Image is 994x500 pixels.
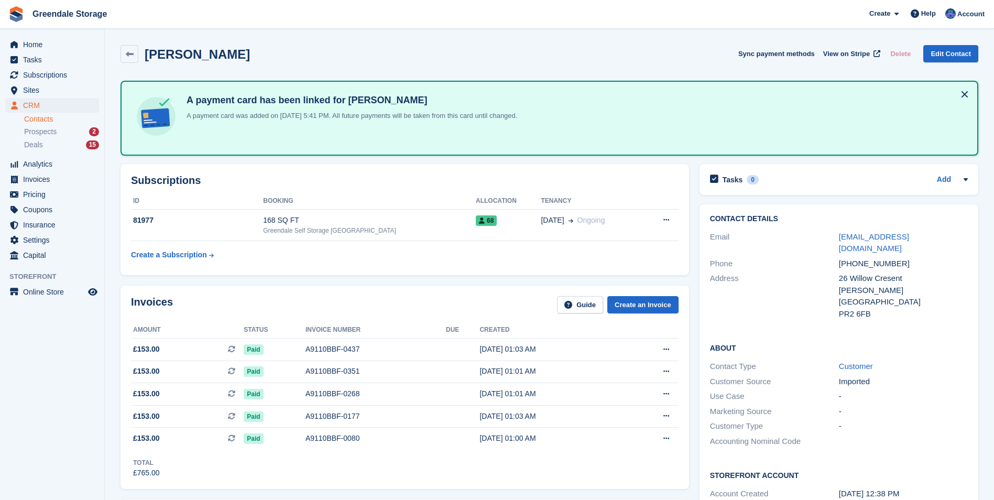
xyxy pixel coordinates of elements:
a: Deals 15 [24,139,99,150]
span: CRM [23,98,86,113]
h2: Subscriptions [131,175,679,187]
h2: Invoices [131,296,173,313]
div: - [839,390,968,403]
a: Preview store [86,286,99,298]
span: Paid [244,411,263,422]
div: Imported [839,376,968,388]
th: Tenancy [541,193,643,210]
span: Paid [244,389,263,399]
div: [GEOGRAPHIC_DATA] [839,296,968,308]
div: PR2 6FB [839,308,968,320]
a: menu [5,172,99,187]
span: Coupons [23,202,86,217]
span: Storefront [9,271,104,282]
div: A9110BBF-0351 [305,366,446,377]
img: stora-icon-8386f47178a22dfd0bd8f6a31ec36ba5ce8667c1dd55bd0f319d3a0aa187defe.svg [8,6,24,22]
span: Paid [244,433,263,444]
span: Sites [23,83,86,97]
h2: Contact Details [710,215,968,223]
span: Deals [24,140,43,150]
a: Greendale Storage [28,5,111,23]
a: menu [5,285,99,299]
div: [DATE] 01:01 AM [479,388,622,399]
div: 2 [89,127,99,136]
h4: A payment card has been linked for [PERSON_NAME] [182,94,517,106]
a: Guide [557,296,603,313]
span: Create [869,8,890,19]
div: Account Created [710,488,839,500]
a: menu [5,218,99,232]
span: £153.00 [133,433,160,444]
span: Help [921,8,936,19]
div: 26 Willow Cresent [839,273,968,285]
span: Settings [23,233,86,247]
a: [EMAIL_ADDRESS][DOMAIN_NAME] [839,232,909,253]
div: - [839,406,968,418]
div: [PERSON_NAME] [839,285,968,297]
div: 15 [86,140,99,149]
th: Amount [131,322,244,339]
img: Richard Harrison [945,8,956,19]
span: Home [23,37,86,52]
div: [DATE] 01:03 AM [479,344,622,355]
th: Status [244,322,305,339]
span: Invoices [23,172,86,187]
div: - [839,420,968,432]
span: Capital [23,248,86,263]
div: Total [133,458,160,468]
a: Prospects 2 [24,126,99,137]
h2: About [710,342,968,353]
div: Use Case [710,390,839,403]
div: 81977 [131,215,263,226]
div: [PHONE_NUMBER] [839,258,968,270]
div: 0 [747,175,759,184]
a: menu [5,83,99,97]
th: Invoice number [305,322,446,339]
span: £153.00 [133,388,160,399]
div: £765.00 [133,468,160,479]
a: menu [5,157,99,171]
span: Subscriptions [23,68,86,82]
div: [DATE] 12:38 PM [839,488,968,500]
th: Booking [263,193,476,210]
span: Tasks [23,52,86,67]
div: Contact Type [710,361,839,373]
div: [DATE] 01:00 AM [479,433,622,444]
div: A9110BBF-0437 [305,344,446,355]
th: Created [479,322,622,339]
span: Paid [244,366,263,377]
div: Greendale Self Storage [GEOGRAPHIC_DATA] [263,226,476,235]
div: A9110BBF-0268 [305,388,446,399]
span: £153.00 [133,366,160,377]
a: Contacts [24,114,99,124]
a: menu [5,233,99,247]
p: A payment card was added on [DATE] 5:41 PM. All future payments will be taken from this card unti... [182,111,517,121]
span: [DATE] [541,215,564,226]
a: menu [5,68,99,82]
div: Accounting Nominal Code [710,436,839,448]
div: [DATE] 01:01 AM [479,366,622,377]
th: ID [131,193,263,210]
div: Create a Subscription [131,249,207,260]
div: A9110BBF-0177 [305,411,446,422]
a: Customer [839,362,873,371]
button: Delete [886,45,915,62]
div: Customer Type [710,420,839,432]
h2: [PERSON_NAME] [145,47,250,61]
span: Online Store [23,285,86,299]
span: £153.00 [133,411,160,422]
span: 68 [476,215,497,226]
a: Edit Contact [923,45,978,62]
th: Due [446,322,479,339]
div: Marketing Source [710,406,839,418]
a: menu [5,202,99,217]
div: 168 SQ FT [263,215,476,226]
button: Sync payment methods [738,45,815,62]
a: menu [5,52,99,67]
div: A9110BBF-0080 [305,433,446,444]
a: menu [5,37,99,52]
a: menu [5,248,99,263]
div: [DATE] 01:03 AM [479,411,622,422]
span: View on Stripe [823,49,870,59]
a: menu [5,187,99,202]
